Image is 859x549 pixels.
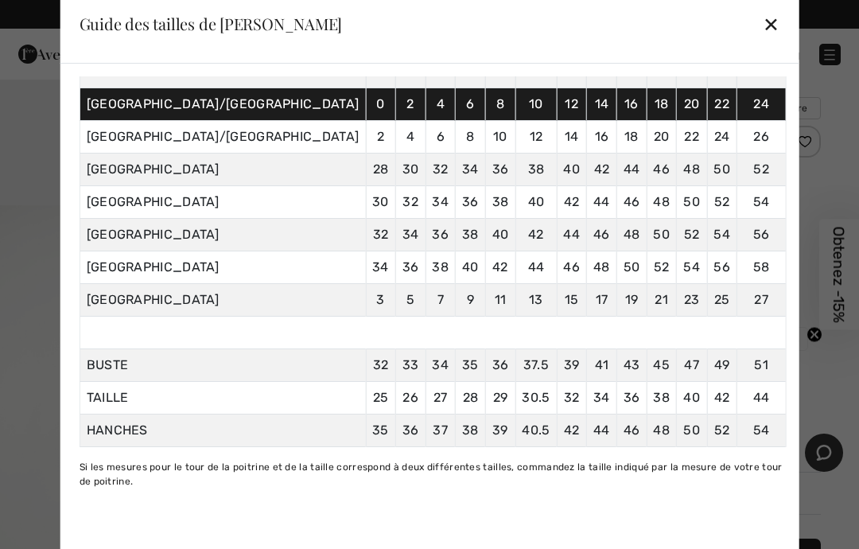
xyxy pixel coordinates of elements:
[616,154,647,186] td: 44
[426,219,456,251] td: 36
[647,251,677,284] td: 52
[707,121,737,154] td: 24
[395,154,426,186] td: 30
[754,357,768,372] span: 51
[647,186,677,219] td: 48
[676,88,707,121] td: 20
[366,219,396,251] td: 32
[372,422,389,438] span: 35
[564,357,580,372] span: 39
[624,390,640,405] span: 36
[485,219,515,251] td: 40
[593,390,610,405] span: 34
[485,121,515,154] td: 10
[366,154,396,186] td: 28
[653,357,670,372] span: 45
[395,219,426,251] td: 34
[485,154,515,186] td: 36
[753,390,770,405] span: 44
[653,390,670,405] span: 38
[456,88,486,121] td: 6
[707,251,737,284] td: 56
[737,284,786,317] td: 27
[647,121,677,154] td: 20
[426,186,456,219] td: 34
[676,219,707,251] td: 52
[653,422,670,438] span: 48
[557,154,587,186] td: 40
[564,390,580,405] span: 32
[456,186,486,219] td: 36
[80,219,366,251] td: [GEOGRAPHIC_DATA]
[426,154,456,186] td: 32
[737,186,786,219] td: 54
[676,284,707,317] td: 23
[515,219,557,251] td: 42
[463,390,479,405] span: 28
[557,121,587,154] td: 14
[456,219,486,251] td: 38
[616,186,647,219] td: 46
[485,251,515,284] td: 42
[395,88,426,121] td: 2
[366,88,396,121] td: 0
[587,251,617,284] td: 48
[676,186,707,219] td: 50
[80,251,366,284] td: [GEOGRAPHIC_DATA]
[683,422,700,438] span: 50
[737,251,786,284] td: 58
[593,422,610,438] span: 44
[616,219,647,251] td: 48
[737,121,786,154] td: 26
[373,357,389,372] span: 32
[522,390,550,405] span: 30.5
[402,422,419,438] span: 36
[515,251,557,284] td: 44
[557,219,587,251] td: 44
[456,154,486,186] td: 34
[366,186,396,219] td: 30
[515,284,557,317] td: 13
[366,284,396,317] td: 3
[80,284,366,317] td: [GEOGRAPHIC_DATA]
[492,357,509,372] span: 36
[80,460,787,489] div: Si les mesures pour le tour de la poitrine et de la taille correspond à deux différentes tailles,...
[557,186,587,219] td: 42
[395,251,426,284] td: 36
[616,251,647,284] td: 50
[395,186,426,219] td: 32
[676,154,707,186] td: 48
[557,251,587,284] td: 46
[683,390,700,405] span: 40
[515,186,557,219] td: 40
[763,7,779,41] div: ✕
[587,186,617,219] td: 44
[426,88,456,121] td: 4
[684,357,699,372] span: 47
[80,186,366,219] td: [GEOGRAPHIC_DATA]
[737,219,786,251] td: 56
[432,357,449,372] span: 34
[707,284,737,317] td: 25
[523,357,549,372] span: 37.5
[456,121,486,154] td: 8
[753,422,770,438] span: 54
[395,284,426,317] td: 5
[616,121,647,154] td: 18
[624,357,640,372] span: 43
[373,390,389,405] span: 25
[80,349,366,382] td: BUSTE
[426,251,456,284] td: 38
[587,154,617,186] td: 42
[485,284,515,317] td: 11
[80,88,366,121] td: [GEOGRAPHIC_DATA]/[GEOGRAPHIC_DATA]
[647,88,677,121] td: 18
[80,154,366,186] td: [GEOGRAPHIC_DATA]
[737,88,786,121] td: 24
[564,422,580,438] span: 42
[395,121,426,154] td: 4
[80,16,343,32] div: Guide des tailles de [PERSON_NAME]
[557,88,587,121] td: 12
[522,422,550,438] span: 40.5
[80,415,366,447] td: HANCHES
